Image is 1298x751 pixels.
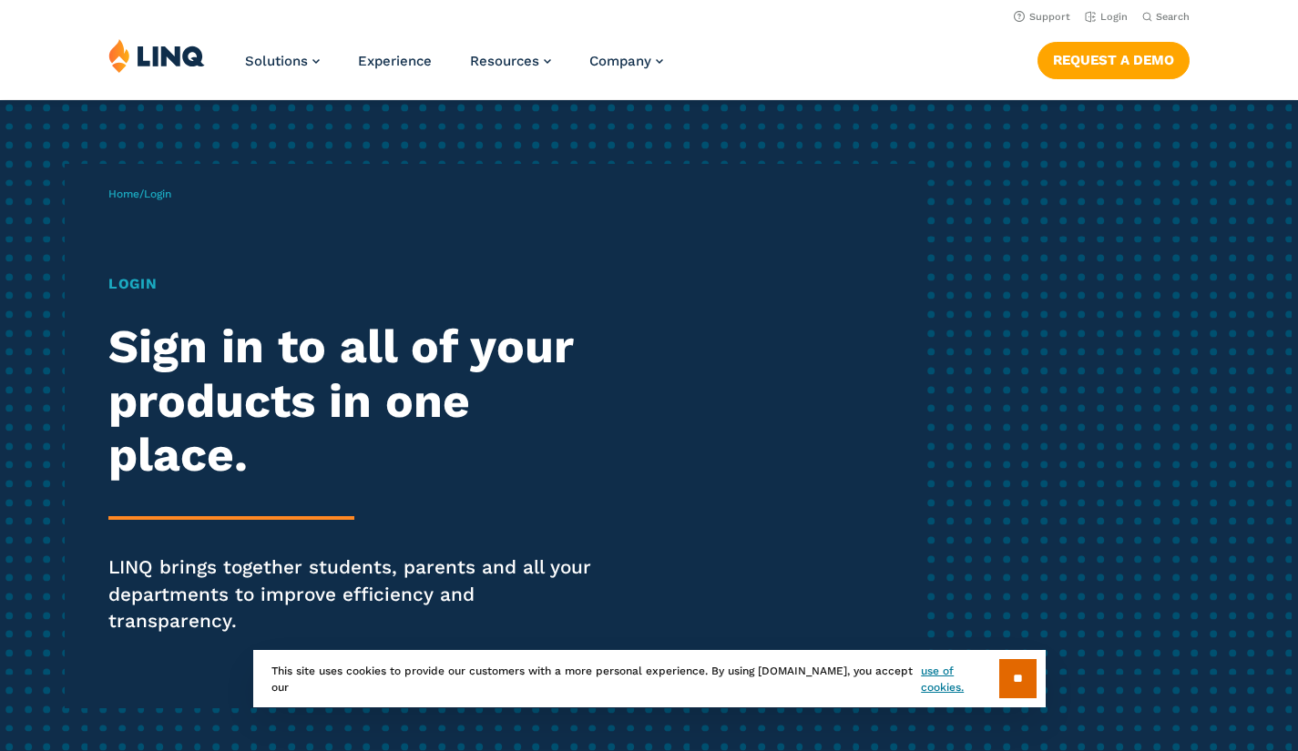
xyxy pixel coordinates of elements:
[108,320,608,481] h2: Sign in to all of your products in one place.
[1037,38,1190,78] nav: Button Navigation
[1037,42,1190,78] a: Request a Demo
[108,38,205,73] img: LINQ | K‑12 Software
[1142,10,1190,24] button: Open Search Bar
[470,53,539,69] span: Resources
[1085,11,1128,23] a: Login
[108,273,608,295] h1: Login
[1156,11,1190,23] span: Search
[470,53,551,69] a: Resources
[358,53,432,69] a: Experience
[108,554,608,635] p: LINQ brings together students, parents and all your departments to improve efficiency and transpa...
[245,53,308,69] span: Solutions
[921,663,998,695] a: use of cookies.
[108,188,139,200] a: Home
[108,188,171,200] span: /
[589,53,651,69] span: Company
[1014,11,1070,23] a: Support
[245,38,663,98] nav: Primary Navigation
[253,650,1046,707] div: This site uses cookies to provide our customers with a more personal experience. By using [DOMAIN...
[144,188,171,200] span: Login
[589,53,663,69] a: Company
[245,53,320,69] a: Solutions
